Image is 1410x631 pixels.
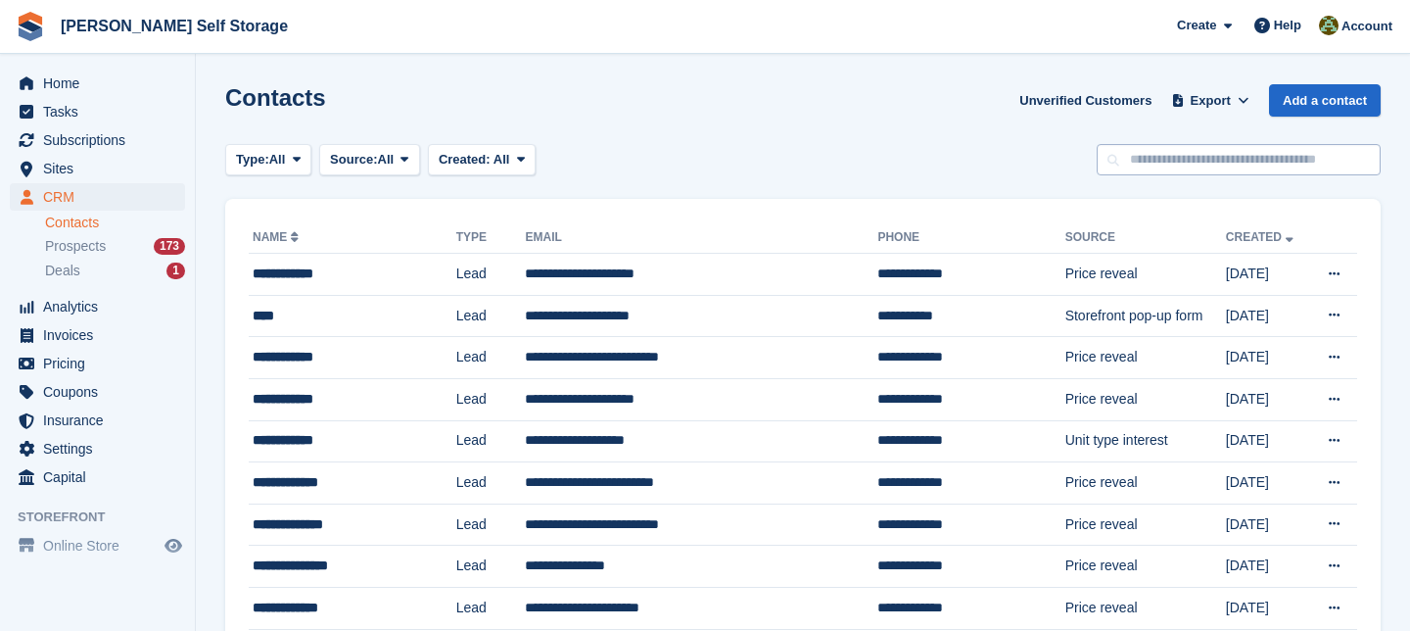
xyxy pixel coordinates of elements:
[43,155,161,182] span: Sites
[10,532,185,559] a: menu
[269,150,286,170] span: All
[319,144,420,176] button: Source: All
[43,463,161,491] span: Capital
[10,350,185,377] a: menu
[43,532,161,559] span: Online Store
[1226,546,1309,588] td: [DATE]
[10,321,185,349] a: menu
[330,150,377,170] span: Source:
[1065,587,1226,629] td: Price reveal
[225,84,326,111] h1: Contacts
[16,12,45,41] img: stora-icon-8386f47178a22dfd0bd8f6a31ec36ba5ce8667c1dd55bd0f319d3a0aa187defe.svg
[1167,84,1253,117] button: Export
[154,238,185,255] div: 173
[1065,222,1226,254] th: Source
[1065,504,1226,546] td: Price reveal
[456,295,526,337] td: Lead
[43,70,161,97] span: Home
[253,230,303,244] a: Name
[1341,17,1392,36] span: Account
[10,435,185,462] a: menu
[43,435,161,462] span: Settings
[378,150,395,170] span: All
[43,183,161,211] span: CRM
[1226,420,1309,462] td: [DATE]
[1226,337,1309,379] td: [DATE]
[10,98,185,125] a: menu
[1226,295,1309,337] td: [DATE]
[18,508,195,527] span: Storefront
[225,144,311,176] button: Type: All
[456,337,526,379] td: Lead
[45,236,185,257] a: Prospects 173
[456,504,526,546] td: Lead
[525,222,877,254] th: Email
[10,407,185,434] a: menu
[1319,16,1339,35] img: Karl
[236,150,269,170] span: Type:
[43,321,161,349] span: Invoices
[10,293,185,320] a: menu
[53,10,296,42] a: [PERSON_NAME] Self Storage
[1274,16,1301,35] span: Help
[1226,462,1309,505] td: [DATE]
[1065,337,1226,379] td: Price reveal
[10,126,185,154] a: menu
[45,262,80,280] span: Deals
[43,98,161,125] span: Tasks
[45,261,185,281] a: Deals 1
[1226,230,1297,244] a: Created
[456,462,526,505] td: Lead
[1226,378,1309,420] td: [DATE]
[456,254,526,296] td: Lead
[10,155,185,182] a: menu
[1226,587,1309,629] td: [DATE]
[493,152,510,167] span: All
[1065,254,1226,296] td: Price reveal
[10,378,185,406] a: menu
[1065,420,1226,462] td: Unit type interest
[10,463,185,491] a: menu
[456,587,526,629] td: Lead
[43,126,161,154] span: Subscriptions
[1065,295,1226,337] td: Storefront pop-up form
[456,222,526,254] th: Type
[1011,84,1159,117] a: Unverified Customers
[456,546,526,588] td: Lead
[1226,254,1309,296] td: [DATE]
[1065,546,1226,588] td: Price reveal
[45,214,185,232] a: Contacts
[10,183,185,211] a: menu
[43,350,161,377] span: Pricing
[456,378,526,420] td: Lead
[1191,91,1231,111] span: Export
[1065,462,1226,505] td: Price reveal
[428,144,536,176] button: Created: All
[1177,16,1216,35] span: Create
[10,70,185,97] a: menu
[166,263,185,279] div: 1
[1269,84,1381,117] a: Add a contact
[43,293,161,320] span: Analytics
[1226,504,1309,546] td: [DATE]
[45,237,106,256] span: Prospects
[43,378,161,406] span: Coupons
[456,420,526,462] td: Lead
[43,407,161,434] span: Insurance
[162,534,185,558] a: Preview store
[1065,378,1226,420] td: Price reveal
[439,152,491,167] span: Created:
[877,222,1064,254] th: Phone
